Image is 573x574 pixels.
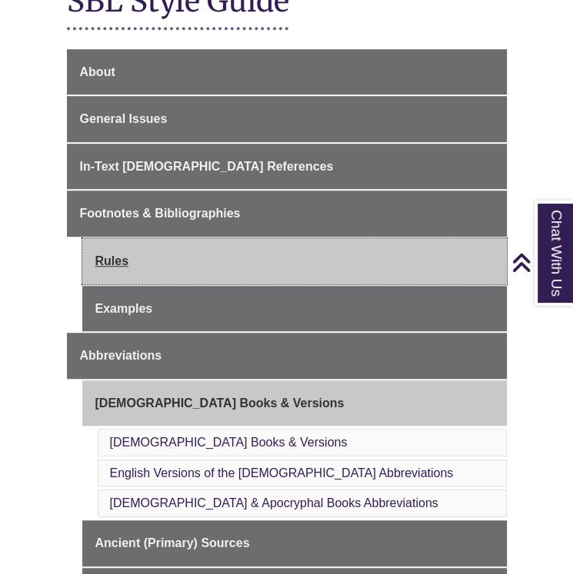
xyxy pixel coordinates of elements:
span: Abbreviations [80,349,162,362]
a: English Versions of the [DEMOGRAPHIC_DATA] Abbreviations [110,466,454,479]
a: [DEMOGRAPHIC_DATA] & Apocryphal Books Abbreviations [110,496,438,509]
a: Footnotes & Bibliographies [67,191,507,237]
a: Ancient (Primary) Sources [82,520,507,566]
a: General Issues [67,96,507,142]
a: [DEMOGRAPHIC_DATA] Books & Versions [82,380,507,426]
a: Back to Top [511,252,569,273]
a: Examples [82,286,507,332]
span: Footnotes & Bibliographies [80,207,241,220]
a: [DEMOGRAPHIC_DATA] Books & Versions [110,436,348,449]
a: In-Text [DEMOGRAPHIC_DATA] References [67,144,507,190]
span: In-Text [DEMOGRAPHIC_DATA] References [80,160,334,173]
span: General Issues [80,112,168,125]
a: Rules [82,238,507,284]
a: Abbreviations [67,333,507,379]
span: About [80,65,115,78]
a: About [67,49,507,95]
